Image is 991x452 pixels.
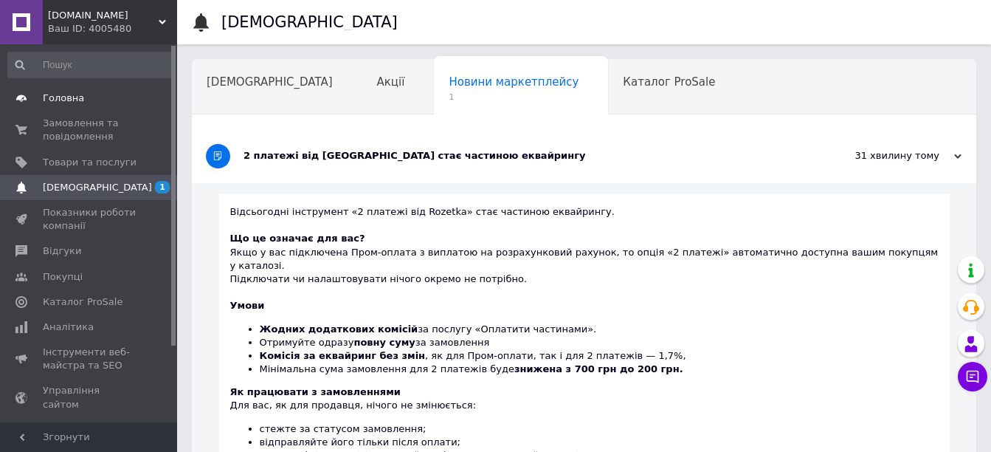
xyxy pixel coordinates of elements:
b: Жодних додаткових комісій [260,323,418,335]
b: Умови [230,300,265,311]
li: , як для Пром-оплати, так і для 2 платежів — 1,7%, [260,349,939,363]
li: за послугу «Оплатити частинами». [260,323,939,336]
b: повну суму [353,337,415,348]
span: Новини маркетплейсу [449,75,579,89]
b: Що це означає для вас? [230,233,365,244]
span: Aromatic.com.ua [48,9,159,22]
div: 31 хвилину тому [814,149,961,162]
div: Якщо у вас підключена Пром-оплата з виплатою на розрахунковий рахунок, то опція «2 платежі» автом... [230,232,939,286]
span: Каталог ProSale [623,75,715,89]
span: 1 [449,92,579,103]
span: Показники роботи компанії [43,206,137,233]
b: знижена з 700 грн до 200 грн. [514,363,683,374]
li: відправляйте його тільки після оплати; [260,436,939,449]
span: Управління сайтом [43,384,137,411]
div: Ваш ID: 4005480 [48,22,177,35]
input: Пошук [7,52,174,78]
span: Замовлення та повідомлення [43,117,137,143]
li: Мінімальна сума замовлення для 2 платежів буде [260,363,939,376]
span: Головна [43,92,84,105]
div: Відсьогодні інструмент «2 платежі від Rozetka» стає частиною еквайрингу. [230,205,939,232]
span: Аналітика [43,321,94,334]
b: Комісія за еквайринг без змін [260,350,426,361]
li: стежте за статусом замовлення; [260,422,939,436]
span: [DEMOGRAPHIC_DATA] [43,181,152,194]
li: Отримуйте одразу за замовлення [260,336,939,349]
b: Як працювати з замовленнями [230,386,401,397]
span: 1 [155,181,170,194]
span: Інструменти веб-майстра та SEO [43,346,137,372]
h1: [DEMOGRAPHIC_DATA] [221,13,398,31]
span: Покупці [43,270,83,284]
span: Відгуки [43,244,81,258]
span: Акції [377,75,405,89]
span: Товари та послуги [43,156,137,169]
div: 2 платежі від [GEOGRAPHIC_DATA] стає частиною еквайрингу [244,149,814,162]
button: Чат з покупцем [958,362,987,391]
span: [DEMOGRAPHIC_DATA] [207,75,333,89]
span: Каталог ProSale [43,295,122,309]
